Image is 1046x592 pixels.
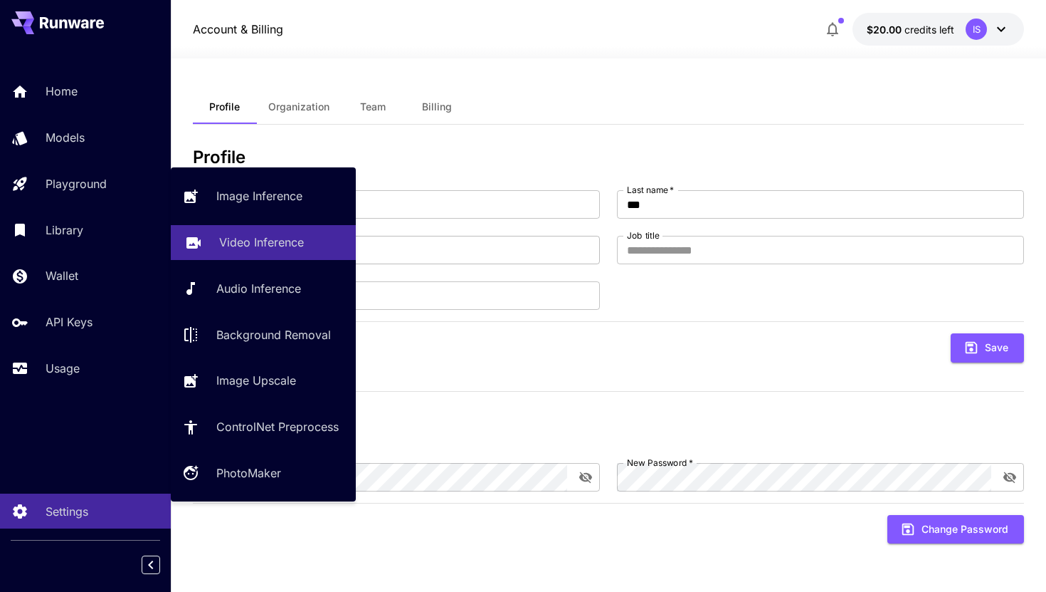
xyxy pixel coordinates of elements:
label: Last name [627,184,674,196]
p: Account & Billing [193,21,283,38]
span: credits left [904,24,954,36]
p: Image Inference [216,187,302,204]
a: Video Inference [171,225,356,260]
span: Billing [422,100,452,113]
p: ControlNet Preprocess [216,418,339,435]
p: Background Removal [216,326,331,343]
span: Profile [209,100,240,113]
button: $20.00 [852,13,1024,46]
button: Collapse sidebar [142,556,160,574]
span: $20.00 [867,24,904,36]
p: Usage [46,360,80,377]
h3: Change Password [193,420,1025,440]
nav: breadcrumb [193,21,283,38]
button: toggle password visibility [997,464,1023,490]
p: PhotoMaker [216,464,281,482]
p: Image Upscale [216,372,296,389]
button: toggle password visibility [573,464,598,490]
p: Playground [46,175,107,192]
a: Audio Inference [171,271,356,306]
p: Video Inference [219,234,304,251]
p: Models [46,129,85,146]
p: API Keys [46,313,93,331]
label: New Password [627,457,693,469]
button: Save [951,333,1024,363]
div: IS [966,19,987,40]
a: Image Inference [171,179,356,214]
p: Audio Inference [216,280,301,297]
button: Change Password [887,515,1024,544]
span: Organization [268,100,329,113]
a: Image Upscale [171,363,356,398]
span: Team [360,100,386,113]
p: Settings [46,503,88,520]
p: Wallet [46,267,78,284]
a: PhotoMaker [171,456,356,491]
div: Collapse sidebar [152,552,171,578]
h3: Profile [193,147,1025,167]
a: Background Removal [171,317,356,352]
div: $20.00 [867,22,954,37]
p: Library [46,222,83,239]
label: Job title [627,229,660,242]
p: Home [46,83,78,100]
a: ControlNet Preprocess [171,410,356,445]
